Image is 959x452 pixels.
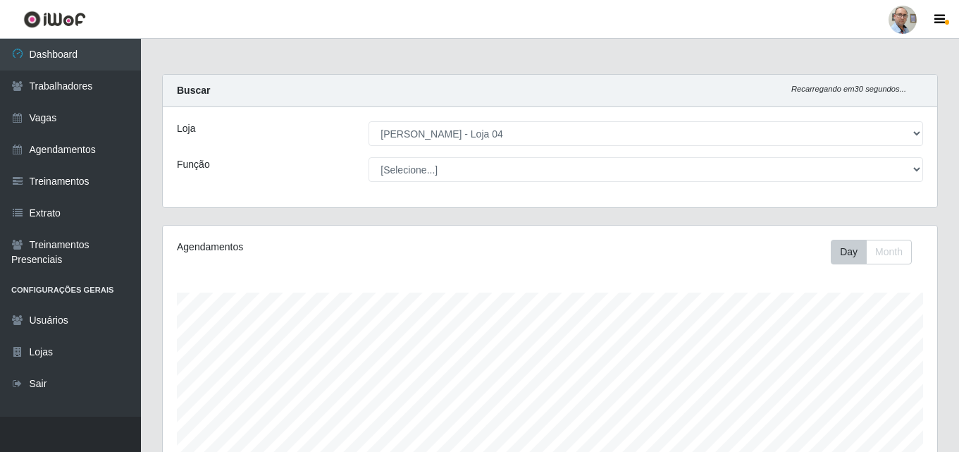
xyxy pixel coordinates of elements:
[177,85,210,96] strong: Buscar
[831,240,867,264] button: Day
[831,240,912,264] div: First group
[831,240,923,264] div: Toolbar with button groups
[791,85,906,93] i: Recarregando em 30 segundos...
[177,240,476,255] div: Agendamentos
[23,11,86,28] img: CoreUI Logo
[866,240,912,264] button: Month
[177,121,195,136] label: Loja
[177,157,210,172] label: Função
